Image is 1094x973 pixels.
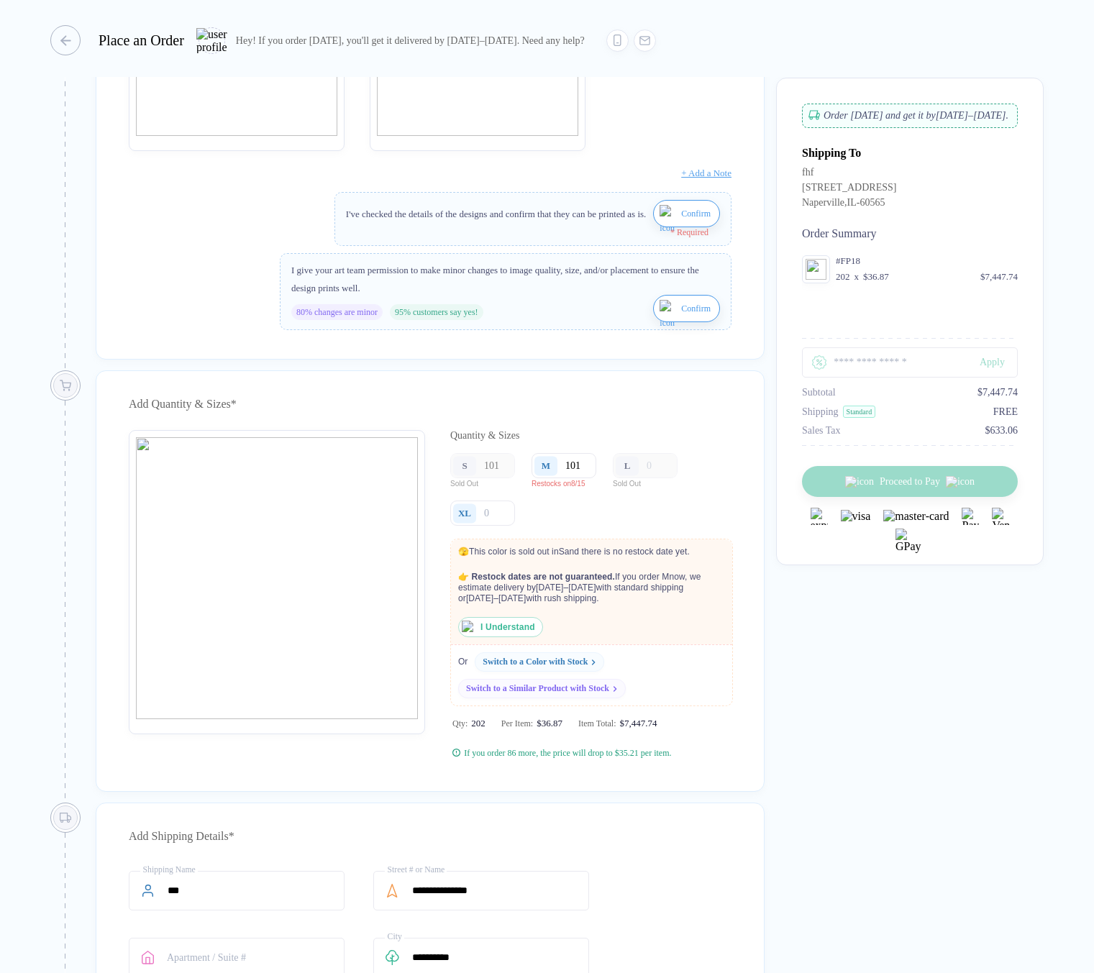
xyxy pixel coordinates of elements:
[466,683,609,694] div: Switch to a Similar Product with Stock
[462,460,467,472] div: S
[291,261,720,297] div: I give your art team permission to make minor changes to image quality, size, and/or placement to...
[451,565,725,611] p: If you order M now, we estimate delivery by [DATE]–[DATE] with standard shipping or [DATE]–[DATE]...
[533,718,562,729] div: $36.87
[681,168,731,178] span: + Add a Note
[458,572,469,582] span: 👉
[863,271,889,283] div: $36.87
[464,747,671,759] div: If you order 86 more, the price will drop to $35.21 per item.
[681,297,711,320] span: Confirm
[853,271,861,283] div: x
[472,572,615,582] strong: Restock dates are not guaranteed.
[681,202,711,225] span: Confirm
[843,406,876,418] div: Standard
[985,425,1018,437] div: $633.06
[346,227,708,238] div: * Required
[802,182,896,197] div: [STREET_ADDRESS]
[480,622,535,632] strong: I Understand
[992,508,1009,525] img: Venmo
[99,32,184,49] div: Place an Order
[542,460,550,472] div: M
[458,508,471,519] div: XL
[653,295,720,322] button: iconConfirm
[390,304,483,320] div: 95% customers say yes!
[501,718,562,729] div: Per Item:
[458,679,626,698] a: Switch to a Similar Product with Stock
[136,437,418,719] img: image_error.svg
[196,28,227,53] img: user profile
[578,718,657,729] div: Item Total:
[291,304,383,320] div: 80% changes are minor
[806,259,826,280] img: image_error.svg
[468,718,486,729] span: 202
[802,197,896,212] div: Naperville , IL - 60565
[452,718,486,729] div: Qty:
[836,271,850,283] div: 202
[483,657,588,667] div: Switch to a Color with Stock
[458,617,543,637] button: I Understand
[895,529,924,557] img: GPay
[616,718,657,729] div: $7,447.74
[802,227,1018,240] div: Order Summary
[451,539,732,565] p: This color is sold out in S and there is no restock date yet.
[458,547,469,557] span: 🫣
[129,393,731,416] div: Add Quantity & Sizes
[346,205,646,223] div: I've checked the details of the designs and confirm that they can be printed as is.
[458,657,468,667] span: Or
[660,205,678,239] img: icon
[613,480,688,488] p: Sold Out
[958,347,1018,378] button: Apply
[681,162,731,185] button: + Add a Note
[129,825,731,848] div: Add Shipping Details
[811,508,828,525] img: express
[802,167,896,182] div: fhf
[236,35,585,47] div: Hey! If you order [DATE], you'll get it delivered by [DATE]–[DATE]. Need any help?
[802,425,841,437] div: Sales Tax
[980,271,1018,283] div: $7,447.74
[532,480,607,488] p: Restocks on 8/15
[462,621,475,634] img: status
[624,460,631,472] div: L
[977,387,1018,398] div: $7,447.74
[660,300,678,334] img: icon
[980,357,1018,368] div: Apply
[802,406,839,418] div: Shipping
[450,430,731,442] div: Quantity & Sizes
[802,147,861,160] div: Shipping To
[802,387,836,398] div: Subtotal
[802,104,1018,128] div: Order [DATE] and get it by [DATE]–[DATE] .
[993,406,1018,418] div: FREE
[450,480,526,488] p: Sold Out
[962,508,979,525] img: Paypal
[883,510,949,523] img: master-card
[841,510,871,523] img: visa
[836,255,1018,267] div: #FP18
[653,200,720,227] button: iconConfirm
[475,652,604,672] a: Switch to a Color with Stock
